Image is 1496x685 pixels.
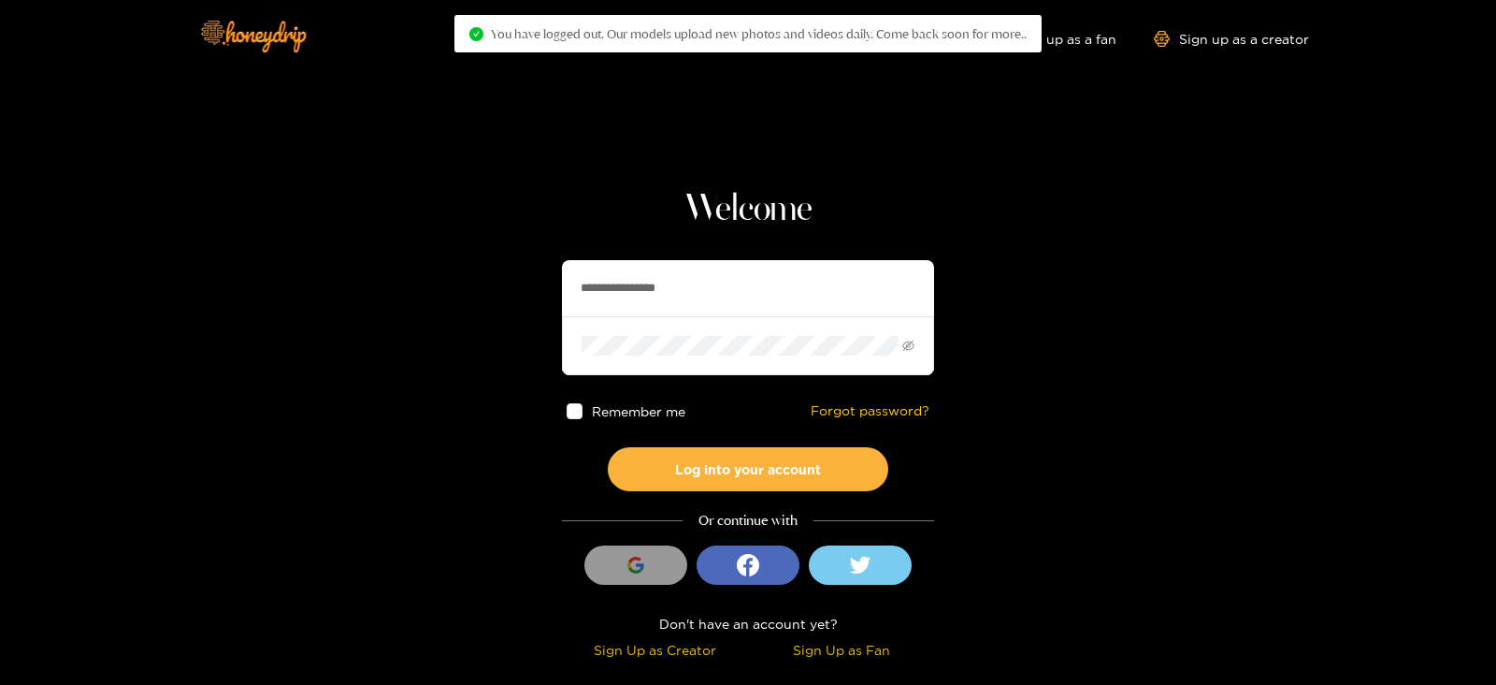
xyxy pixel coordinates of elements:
a: Sign up as a fan [988,31,1116,47]
a: Sign up as a creator [1154,31,1309,47]
span: check-circle [469,27,483,41]
a: Forgot password? [811,403,929,419]
div: Sign Up as Creator [567,639,743,661]
button: Log into your account [608,447,888,491]
div: Don't have an account yet? [562,613,934,634]
span: You have logged out. Our models upload new photos and videos daily. Come back soon for more.. [491,26,1027,41]
h1: Welcome [562,187,934,232]
div: Or continue with [562,510,934,532]
div: Sign Up as Fan [753,639,929,661]
span: Remember me [592,404,685,418]
span: eye-invisible [902,340,914,352]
